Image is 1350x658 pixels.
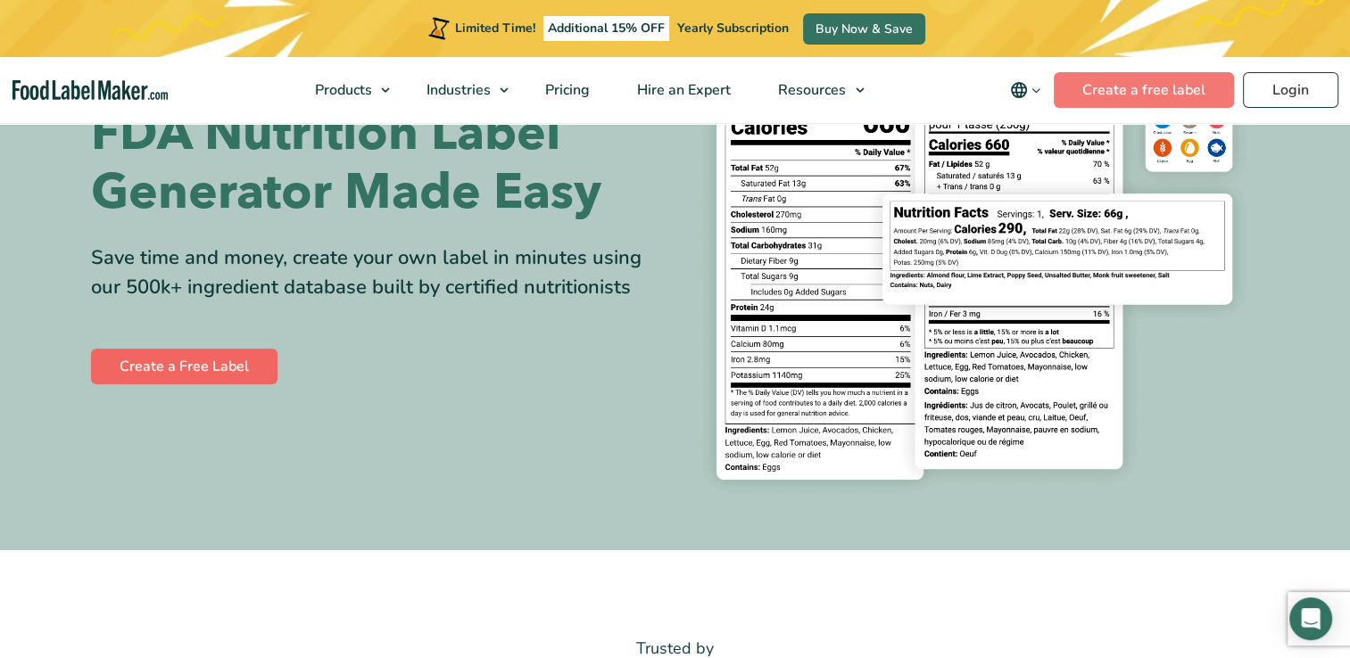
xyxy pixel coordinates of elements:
[677,20,789,37] span: Yearly Subscription
[91,243,662,302] div: Save time and money, create your own label in minutes using our 500k+ ingredient database built b...
[292,57,399,123] a: Products
[540,80,592,100] span: Pricing
[773,80,848,100] span: Resources
[522,57,609,123] a: Pricing
[1243,72,1338,108] a: Login
[310,80,374,100] span: Products
[455,20,535,37] span: Limited Time!
[1054,72,1234,108] a: Create a free label
[614,57,750,123] a: Hire an Expert
[91,104,662,222] h1: FDA Nutrition Label Generator Made Easy
[755,57,873,123] a: Resources
[1289,597,1332,640] div: Open Intercom Messenger
[632,80,733,100] span: Hire an Expert
[421,80,493,100] span: Industries
[543,16,669,41] span: Additional 15% OFF
[91,349,277,384] a: Create a Free Label
[403,57,518,123] a: Industries
[803,13,925,45] a: Buy Now & Save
